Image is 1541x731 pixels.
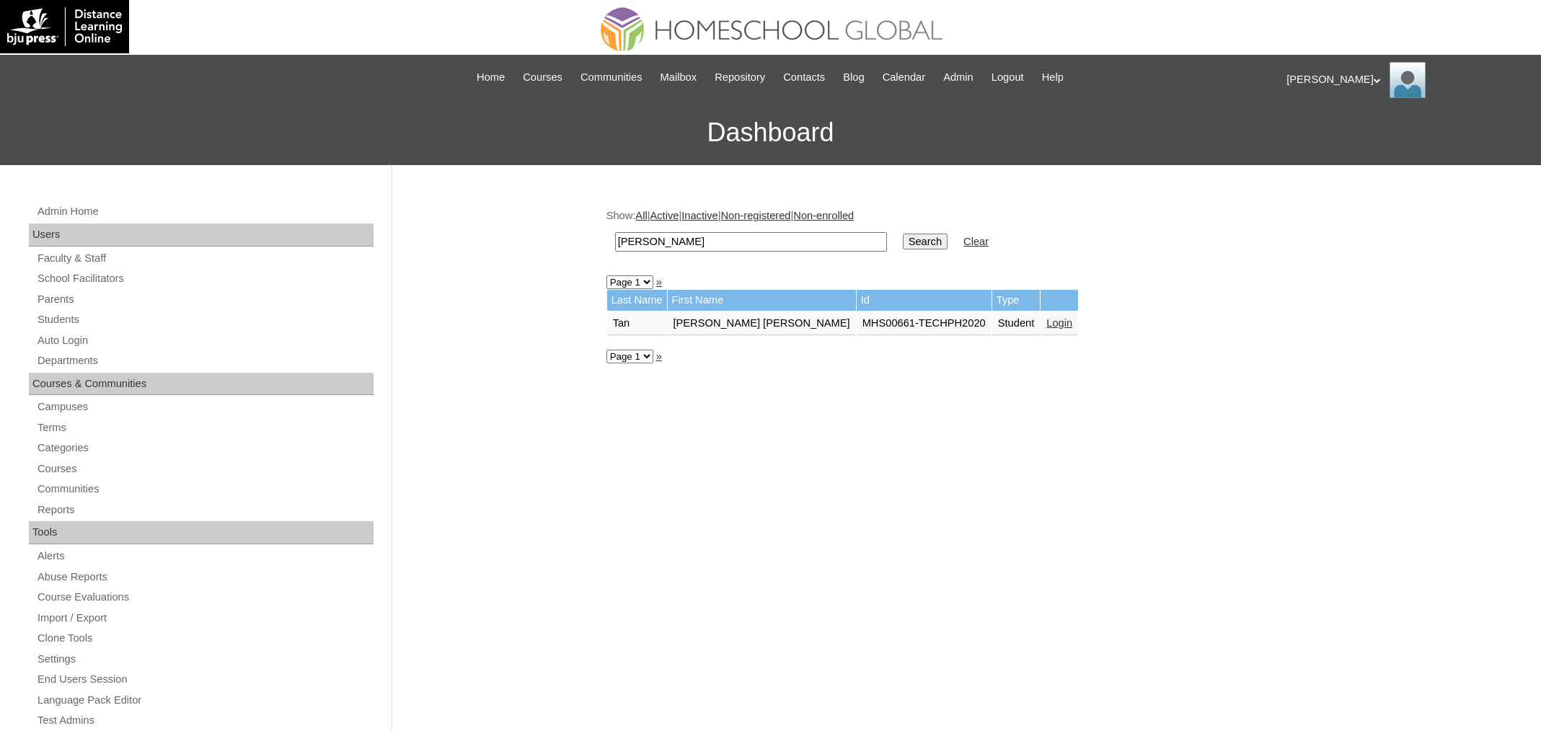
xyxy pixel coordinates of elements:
[992,290,1041,311] td: Type
[721,210,791,221] a: Non-registered
[36,480,374,498] a: Communities
[1042,69,1064,86] span: Help
[36,203,374,221] a: Admin Home
[992,69,1024,86] span: Logout
[843,69,864,86] span: Blog
[580,69,643,86] span: Communities
[936,69,981,86] a: Admin
[523,69,562,86] span: Courses
[573,69,650,86] a: Communities
[656,276,662,288] a: »
[635,210,647,221] a: All
[715,69,765,86] span: Repository
[776,69,832,86] a: Contacts
[7,100,1534,165] h3: Dashboard
[607,290,667,311] td: Last Name
[36,439,374,457] a: Categories
[7,7,122,46] img: logo-white.png
[1390,62,1426,98] img: Ariane Ebuen
[477,69,505,86] span: Home
[36,419,374,437] a: Terms
[36,588,374,606] a: Course Evaluations
[857,290,992,311] td: Id
[36,629,374,647] a: Clone Tools
[36,609,374,627] a: Import / Export
[661,69,697,86] span: Mailbox
[36,460,374,478] a: Courses
[793,210,854,221] a: Non-enrolled
[36,712,374,730] a: Test Admins
[615,232,887,252] input: Search
[29,223,374,247] div: Users
[653,69,705,86] a: Mailbox
[36,270,374,288] a: School Facilitators
[36,332,374,350] a: Auto Login
[857,311,992,336] td: MHS00661-TECHPH2020
[516,69,570,86] a: Courses
[963,236,989,247] a: Clear
[606,208,1320,260] div: Show: | | | |
[984,69,1031,86] a: Logout
[36,670,374,688] a: End Users Session
[943,69,973,86] span: Admin
[29,373,374,396] div: Courses & Communities
[36,501,374,519] a: Reports
[36,311,374,329] a: Students
[36,568,374,586] a: Abuse Reports
[783,69,825,86] span: Contacts
[1035,69,1071,86] a: Help
[29,521,374,544] div: Tools
[1046,317,1072,329] a: Login
[36,249,374,267] a: Faculty & Staff
[36,691,374,709] a: Language Pack Editor
[668,311,856,336] td: [PERSON_NAME] [PERSON_NAME]
[875,69,932,86] a: Calendar
[992,311,1041,336] td: Student
[668,290,856,311] td: First Name
[469,69,512,86] a: Home
[883,69,925,86] span: Calendar
[903,234,948,249] input: Search
[36,291,374,309] a: Parents
[656,350,662,362] a: »
[1286,62,1527,98] div: [PERSON_NAME]
[681,210,718,221] a: Inactive
[36,650,374,668] a: Settings
[607,311,667,336] td: Tan
[836,69,871,86] a: Blog
[650,210,679,221] a: Active
[707,69,772,86] a: Repository
[36,398,374,416] a: Campuses
[36,352,374,370] a: Departments
[36,547,374,565] a: Alerts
